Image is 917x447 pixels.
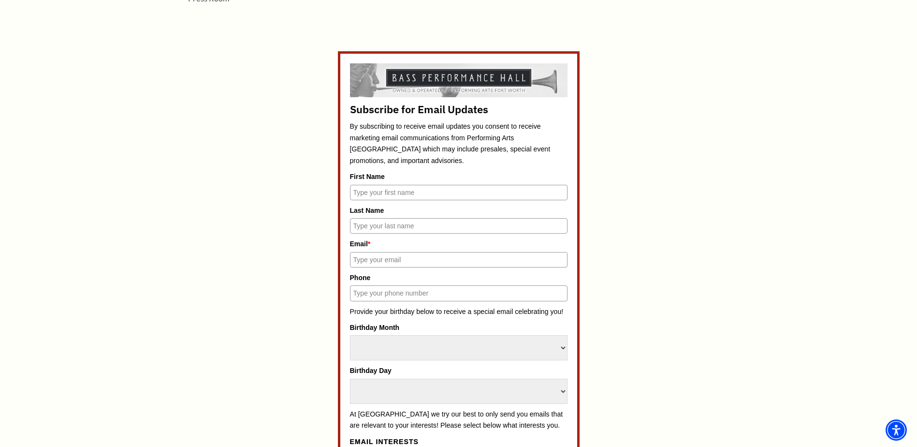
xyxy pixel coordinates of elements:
img: By subscribing to receive email updates you consent to receive marketing email communications fro... [350,63,568,97]
input: Type your first name [350,185,568,200]
label: Email [350,238,568,249]
input: Type your email [350,252,568,268]
label: First Name [350,171,568,182]
input: Type your phone number [350,285,568,301]
label: Birthday Month [350,322,568,333]
p: Provide your birthday below to receive a special email celebrating you! [350,306,568,318]
label: Birthday Day [350,365,568,376]
p: By subscribing to receive email updates you consent to receive marketing email communications fro... [350,121,568,166]
label: Last Name [350,205,568,216]
title: Subscribe for Email Updates [350,102,568,116]
label: Phone [350,272,568,283]
div: Accessibility Menu [886,419,907,441]
p: At [GEOGRAPHIC_DATA] we try our best to only send you emails that are relevant to your interests!... [350,409,568,432]
input: Type your last name [350,218,568,234]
